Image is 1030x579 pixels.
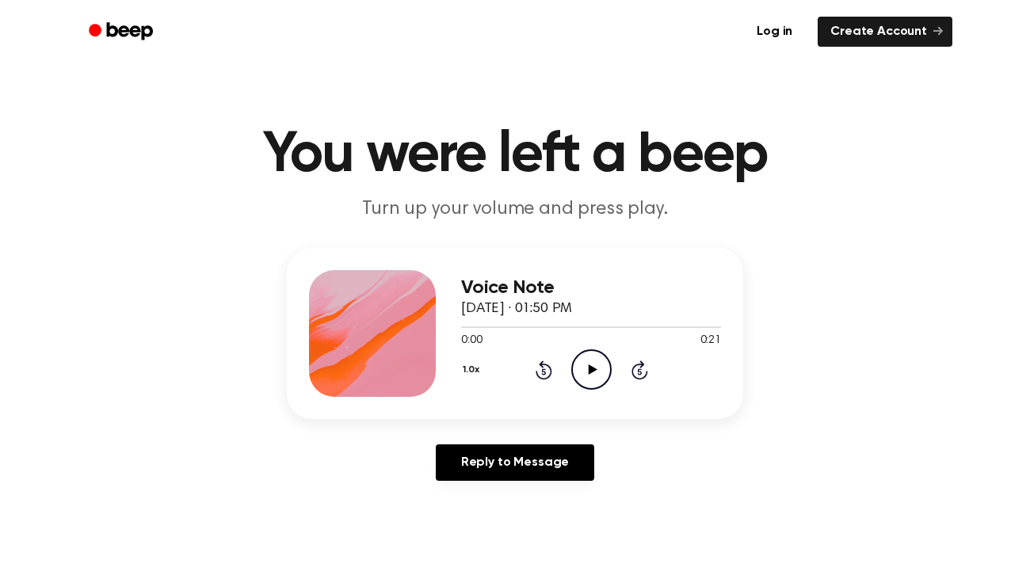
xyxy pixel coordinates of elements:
a: Reply to Message [436,444,594,481]
span: 0:00 [461,333,482,349]
h1: You were left a beep [109,127,921,184]
p: Turn up your volume and press play. [211,196,819,223]
a: Log in [741,13,808,50]
a: Create Account [818,17,952,47]
span: [DATE] · 01:50 PM [461,302,572,316]
h3: Voice Note [461,277,721,299]
a: Beep [78,17,167,48]
button: 1.0x [461,356,485,383]
span: 0:21 [700,333,721,349]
